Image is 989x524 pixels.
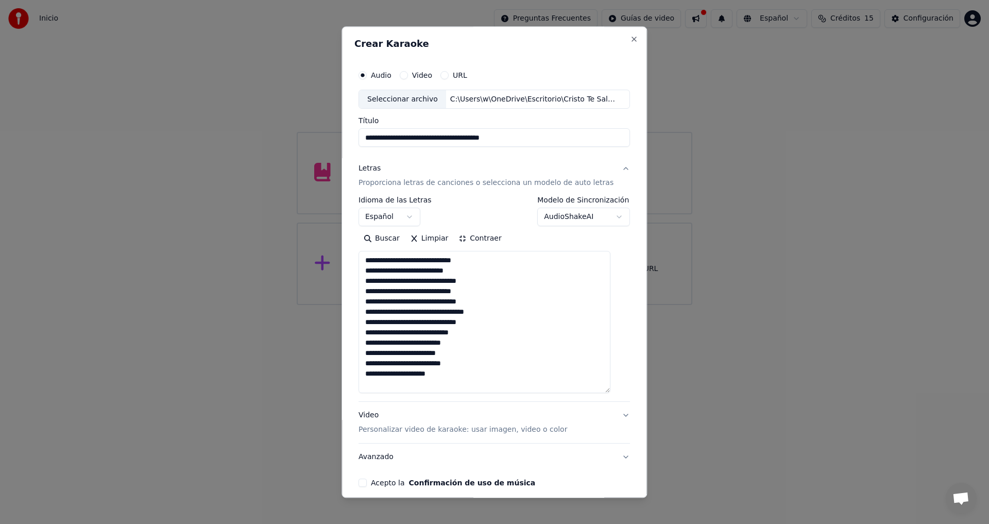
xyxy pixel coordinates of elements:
[412,72,432,79] label: Video
[409,480,536,487] button: Acepto la
[453,72,467,79] label: URL
[359,402,630,444] button: VideoPersonalizar video de karaoke: usar imagen, video o color
[359,90,446,109] div: Seleccionar archivo
[359,444,630,471] button: Avanzado
[371,480,535,487] label: Acepto la
[354,39,634,48] h2: Crear Karaoke
[454,231,507,247] button: Contraer
[405,231,453,247] button: Limpiar
[359,178,613,189] p: Proporciona letras de canciones o selecciona un modelo de auto letras
[359,164,381,174] div: Letras
[359,231,405,247] button: Buscar
[359,117,630,125] label: Título
[538,197,630,204] label: Modelo de Sincronización
[446,94,621,105] div: C:\Users\w\OneDrive\Escritorio\Cristo Te Salva Que Ingratitud [AFKoRGqGssA].mp3
[359,156,630,197] button: LetrasProporciona letras de canciones o selecciona un modelo de auto letras
[359,197,630,402] div: LetrasProporciona letras de canciones o selecciona un modelo de auto letras
[359,197,432,204] label: Idioma de las Letras
[371,72,391,79] label: Audio
[359,411,567,435] div: Video
[359,425,567,435] p: Personalizar video de karaoke: usar imagen, video o color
